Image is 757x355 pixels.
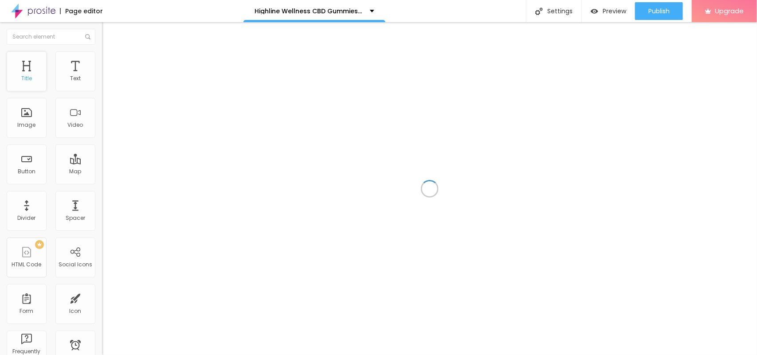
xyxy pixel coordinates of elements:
[582,2,635,20] button: Preview
[60,8,103,14] div: Page editor
[603,8,626,15] span: Preview
[591,8,598,15] img: view-1.svg
[66,215,85,221] div: Spacer
[21,75,32,82] div: Title
[20,308,34,314] div: Form
[18,168,35,175] div: Button
[59,261,92,268] div: Social Icons
[70,168,82,175] div: Map
[255,8,363,14] p: Highline Wellness CBD Gummies [TOP] Customer Feedback
[85,34,90,39] img: Icone
[648,8,670,15] span: Publish
[7,29,95,45] input: Search element
[68,122,83,128] div: Video
[18,122,36,128] div: Image
[18,215,36,221] div: Divider
[12,261,42,268] div: HTML Code
[535,8,543,15] img: Icone
[635,2,683,20] button: Publish
[70,308,82,314] div: Icon
[715,7,744,15] span: Upgrade
[70,75,81,82] div: Text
